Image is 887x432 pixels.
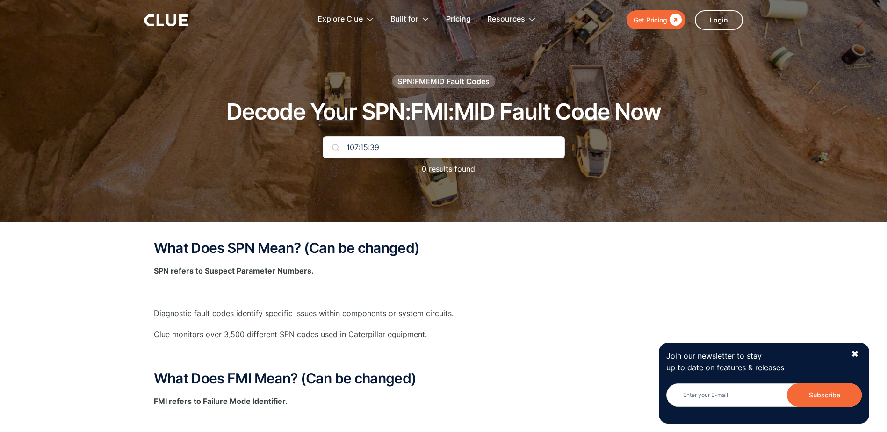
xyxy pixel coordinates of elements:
div: Get Pricing [634,14,667,26]
strong: FMI refers to Failure Mode Identifier. [154,396,288,406]
p: Clue monitors over 3,500 different SPN codes used in Caterpillar equipment. [154,329,734,340]
div: Built for [390,5,430,34]
h2: What Does FMI Mean? (Can be changed) [154,371,734,386]
p: 0 results found [412,163,475,175]
div: Explore Clue [317,5,363,34]
form: Newsletter [666,383,862,416]
input: Search Your Code... [323,136,565,158]
p: Join our newsletter to stay up to date on features & releases [666,350,842,374]
input: Enter your E-mail [666,383,862,407]
div: ✖ [851,348,859,360]
div: Resources [487,5,525,34]
p: ‍ [154,350,734,361]
a: Pricing [446,5,471,34]
h2: What Does SPN Mean? (Can be changed) [154,240,734,256]
input: Subscribe [787,383,862,407]
strong: SPN refers to Suspect Parameter Numbers. [154,266,314,275]
div: Built for [390,5,418,34]
a: Get Pricing [627,10,685,29]
p: ‍ [154,287,734,298]
div: SPN:FMI:MID Fault Codes [397,76,490,86]
div: Resources [487,5,536,34]
p: ‍ [154,417,734,429]
a: Login [695,10,743,30]
p: Diagnostic fault codes identify specific issues within components or system circuits. [154,308,734,319]
div: Explore Clue [317,5,374,34]
h1: Decode Your SPN:FMI:MID Fault Code Now [226,100,661,124]
div:  [667,14,682,26]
